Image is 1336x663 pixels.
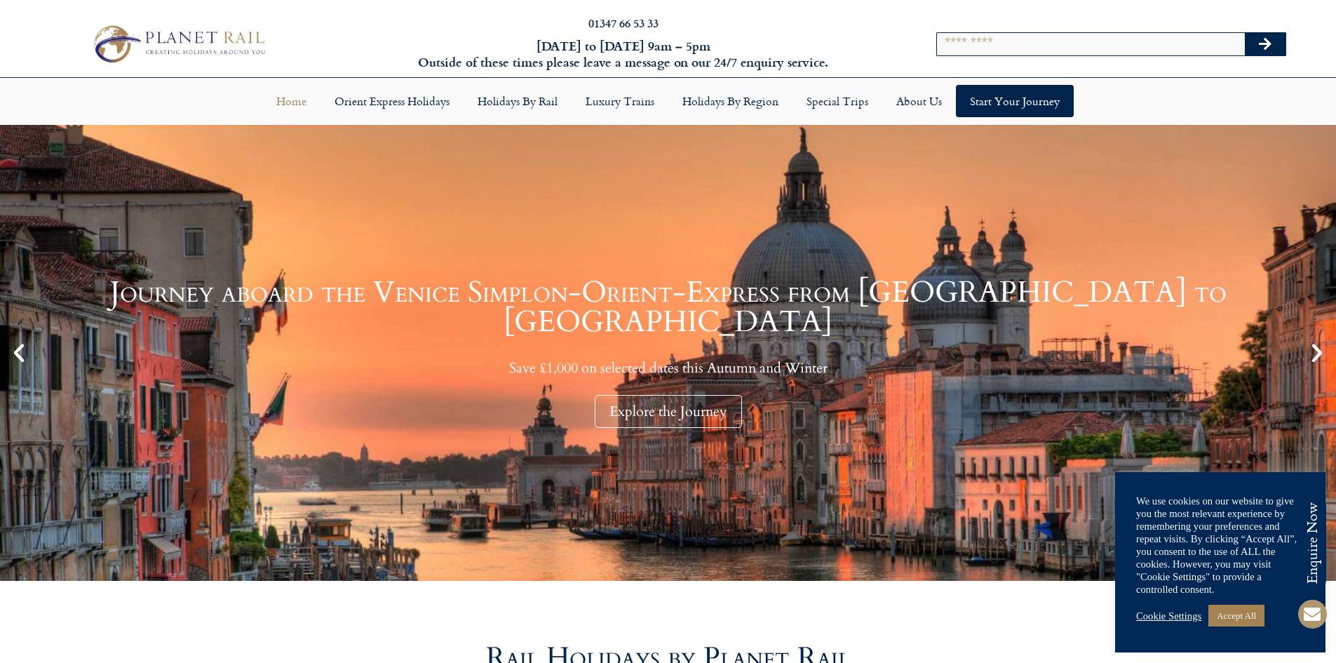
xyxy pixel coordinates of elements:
[595,395,742,428] div: Explore the Journey
[1136,495,1304,596] div: We use cookies on our website to give you the most relevant experience by remembering your prefer...
[792,85,882,117] a: Special Trips
[35,278,1301,337] h1: Journey aboard the Venice Simplon-Orient-Express from [GEOGRAPHIC_DATA] to [GEOGRAPHIC_DATA]
[262,85,320,117] a: Home
[360,38,887,71] h6: [DATE] to [DATE] 9am – 5pm Outside of these times please leave a message on our 24/7 enquiry serv...
[1245,33,1286,55] button: Search
[35,359,1301,377] p: Save £1,000 on selected dates this Autumn and Winter
[1208,605,1264,627] a: Accept All
[572,85,668,117] a: Luxury Trains
[86,21,270,66] img: Planet Rail Train Holidays Logo
[1305,341,1329,365] div: Next slide
[668,85,792,117] a: Holidays by Region
[7,341,31,365] div: Previous slide
[7,85,1329,117] nav: Menu
[464,85,572,117] a: Holidays by Rail
[882,85,956,117] a: About Us
[956,85,1074,117] a: Start your Journey
[588,15,659,31] a: 01347 66 53 33
[320,85,464,117] a: Orient Express Holidays
[1136,610,1201,622] a: Cookie Settings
